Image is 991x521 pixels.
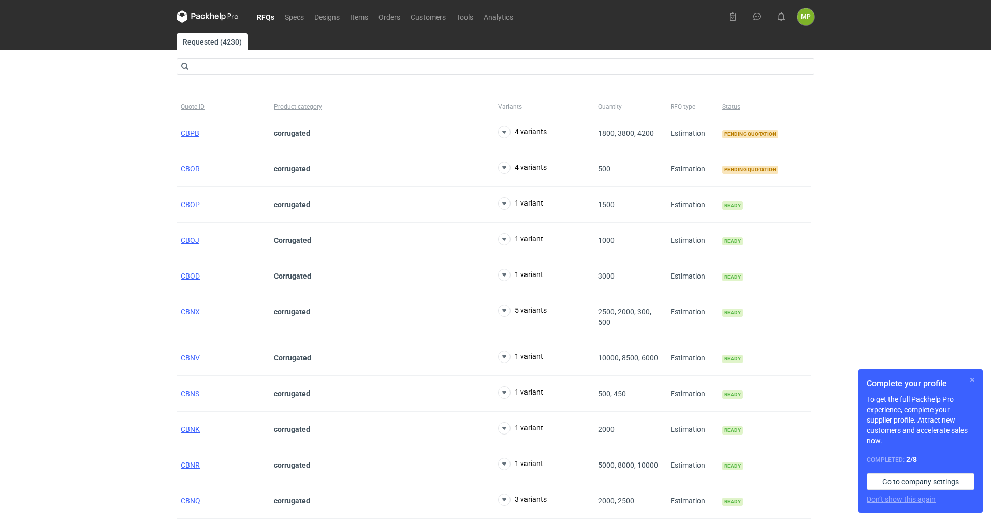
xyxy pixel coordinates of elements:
[867,494,936,504] button: Don’t show this again
[797,8,814,25] div: Magdalena Polakowska
[181,308,200,316] a: CBNX
[181,272,200,280] a: CBOD
[598,497,634,505] span: 2000, 2500
[671,103,695,111] span: RFQ type
[274,165,310,173] strong: corrugated
[666,294,718,340] div: Estimation
[181,354,200,362] a: CBNV
[666,258,718,294] div: Estimation
[181,103,205,111] span: Quote ID
[181,425,200,433] a: CBNK
[666,340,718,376] div: Estimation
[274,354,311,362] strong: Corrugated
[722,237,743,245] span: Ready
[718,98,811,115] button: Status
[181,236,199,244] a: CBOJ
[666,115,718,151] div: Estimation
[274,129,310,137] strong: corrugated
[177,10,239,23] svg: Packhelp Pro
[274,308,310,316] strong: corrugated
[498,305,547,317] button: 5 variants
[498,422,543,435] button: 1 variant
[478,10,518,23] a: Analytics
[906,455,917,464] strong: 2 / 8
[181,389,199,398] a: CBNS
[867,394,974,446] p: To get the full Packhelp Pro experience, complete your supplier profile. Attract new customers an...
[722,390,743,399] span: Ready
[797,8,814,25] button: MP
[274,389,310,398] strong: corrugated
[274,236,311,244] strong: Corrugated
[274,497,310,505] strong: corrugated
[966,373,979,386] button: Skip for now
[722,130,778,138] span: Pending quotation
[270,98,494,115] button: Product category
[181,165,200,173] a: CBOR
[867,378,974,390] h1: Complete your profile
[598,308,651,326] span: 2500, 2000, 300, 500
[666,187,718,223] div: Estimation
[177,33,248,50] a: Requested (4230)
[451,10,478,23] a: Tools
[867,473,974,490] a: Go to company settings
[666,223,718,258] div: Estimation
[405,10,451,23] a: Customers
[722,498,743,506] span: Ready
[598,129,654,137] span: 1800, 3800, 4200
[498,162,547,174] button: 4 variants
[309,10,345,23] a: Designs
[598,425,615,433] span: 2000
[598,200,615,209] span: 1500
[598,354,658,362] span: 10000, 8500, 6000
[598,389,626,398] span: 500, 450
[498,103,522,111] span: Variants
[666,412,718,447] div: Estimation
[177,98,270,115] button: Quote ID
[181,461,200,469] a: CBNR
[598,165,610,173] span: 500
[666,376,718,412] div: Estimation
[722,273,743,281] span: Ready
[867,454,974,465] div: Completed:
[274,461,310,469] strong: corrugated
[280,10,309,23] a: Specs
[181,129,199,137] a: CBPB
[722,426,743,435] span: Ready
[345,10,373,23] a: Items
[722,201,743,210] span: Ready
[722,309,743,317] span: Ready
[498,386,543,399] button: 1 variant
[722,355,743,363] span: Ready
[666,447,718,483] div: Estimation
[274,200,310,209] strong: corrugated
[598,272,615,280] span: 3000
[498,351,543,363] button: 1 variant
[373,10,405,23] a: Orders
[722,462,743,470] span: Ready
[181,497,200,505] a: CBNQ
[498,269,543,281] button: 1 variant
[274,103,322,111] span: Product category
[666,151,718,187] div: Estimation
[666,483,718,519] div: Estimation
[498,494,547,506] button: 3 variants
[181,200,200,209] a: CBOP
[274,425,310,433] strong: corrugated
[498,126,547,138] button: 4 variants
[498,197,543,210] button: 1 variant
[498,458,543,470] button: 1 variant
[252,10,280,23] a: RFQs
[598,461,658,469] span: 5000, 8000, 10000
